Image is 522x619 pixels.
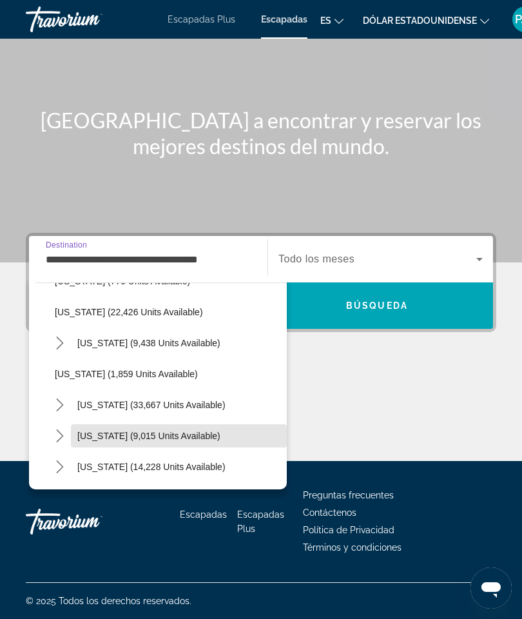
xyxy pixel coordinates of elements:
[26,596,191,606] font: © 2025 Todos los derechos reservados.
[71,393,287,417] button: Select destination: South Carolina (33,667 units available)
[48,270,287,293] button: Select destination: Oklahoma (779 units available)
[26,3,155,36] a: Travorium
[77,338,220,348] span: [US_STATE] (9,438 units available)
[77,462,226,472] span: [US_STATE] (14,228 units available)
[168,14,235,25] a: Escapadas Plus
[363,11,489,30] button: Cambiar moneda
[303,525,394,535] a: Política de Privacidad
[46,241,87,249] span: Destination
[48,394,71,417] button: Toggle South Carolina (33,667 units available) submenu
[261,282,493,329] button: Search
[303,490,394,500] a: Preguntas frecuentes
[46,252,251,268] input: Select destination
[55,369,198,379] span: [US_STATE] (1,859 units available)
[48,332,71,355] button: Toggle Pennsylvania (9,438 units available) submenu
[320,11,343,30] button: Cambiar idioma
[48,425,71,447] button: Toggle Tennessee (9,015 units available) submenu
[363,15,477,26] font: Dólar estadounidense
[71,424,287,447] button: Select destination: Tennessee (9,015 units available)
[77,431,220,441] span: [US_STATE] (9,015 units available)
[26,108,496,159] h1: [GEOGRAPHIC_DATA] a encontrar y reservar los mejores destinos del mundo.
[261,14,307,25] a: Escapadas
[303,542,401,553] a: Términos y condiciones
[29,236,493,329] div: Search widget
[180,509,227,520] a: Escapadas
[77,400,226,410] span: [US_STATE] (33,667 units available)
[55,307,203,317] span: [US_STATE] (22,426 units available)
[48,362,287,386] button: Select destination: Rhode Island (1,859 units available)
[470,567,512,609] iframe: Botón para iniciar la ventana de mensajería
[26,502,155,541] a: Ir a casa
[48,456,71,478] button: Toggle Texas (14,228 units available) submenu
[320,15,331,26] font: es
[346,300,408,311] span: Búsqueda
[278,253,354,264] span: Todo los meses
[48,300,287,324] button: Select destination: Oregon (22,426 units available)
[237,509,284,534] a: Escapadas Plus
[71,331,287,355] button: Select destination: Pennsylvania (9,438 units available)
[29,276,287,489] div: Destination options
[303,507,356,518] a: Contáctenos
[71,455,287,478] button: Select destination: Texas (14,228 units available)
